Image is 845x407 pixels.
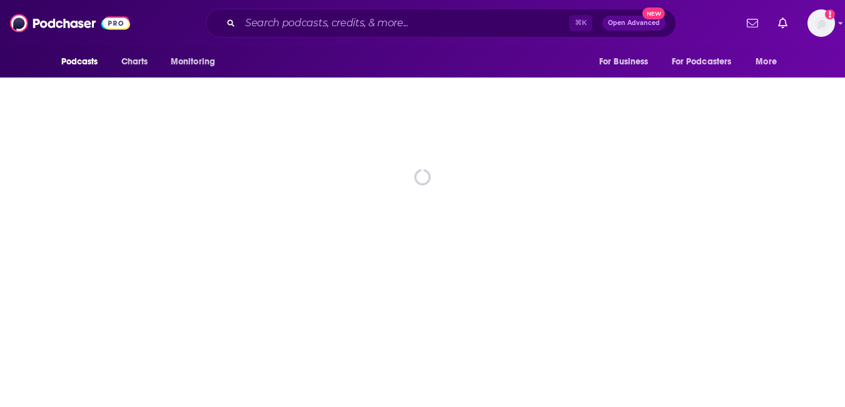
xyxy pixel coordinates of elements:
button: open menu [747,50,792,74]
span: For Business [599,53,649,71]
span: Podcasts [61,53,98,71]
button: open menu [590,50,664,74]
span: Monitoring [171,53,215,71]
input: Search podcasts, credits, & more... [240,13,569,33]
a: Show notifications dropdown [773,13,792,34]
button: open menu [664,50,750,74]
svg: Add a profile image [825,9,835,19]
button: Show profile menu [807,9,835,37]
span: ⌘ K [569,15,592,31]
span: New [642,8,665,19]
div: Search podcasts, credits, & more... [206,9,676,38]
a: Charts [113,50,156,74]
span: Open Advanced [608,20,660,26]
button: open menu [53,50,114,74]
button: Open AdvancedNew [602,16,665,31]
img: Podchaser - Follow, Share and Rate Podcasts [10,11,130,35]
button: open menu [162,50,231,74]
img: User Profile [807,9,835,37]
span: For Podcasters [672,53,732,71]
span: Logged in as kindrieri [807,9,835,37]
span: More [756,53,777,71]
a: Show notifications dropdown [742,13,763,34]
span: Charts [121,53,148,71]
